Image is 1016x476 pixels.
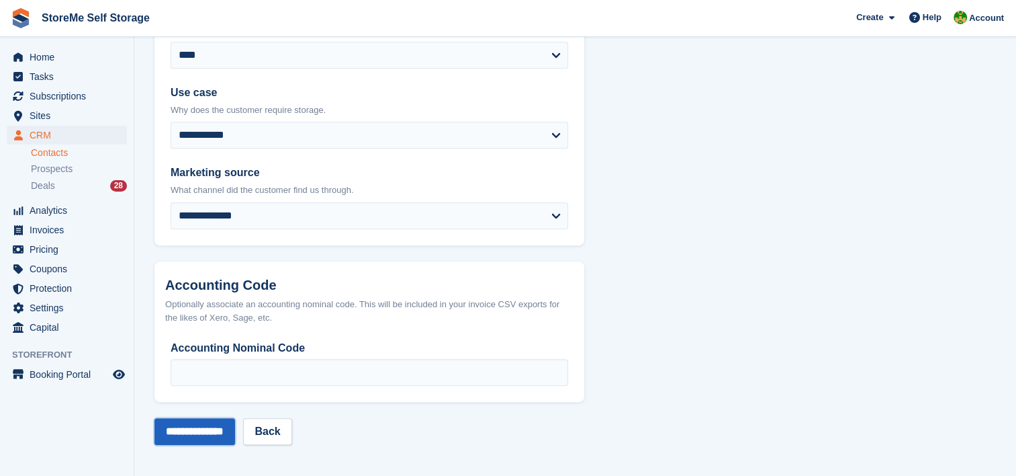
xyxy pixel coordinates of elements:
a: menu [7,240,127,259]
a: Contacts [31,147,127,159]
a: menu [7,299,127,317]
a: menu [7,221,127,239]
a: Deals 28 [31,179,127,193]
a: menu [7,260,127,278]
span: Booking Portal [30,365,110,384]
a: StoreMe Self Storage [36,7,155,29]
a: Prospects [31,162,127,176]
a: Back [243,418,291,445]
p: Why does the customer require storage. [171,104,568,117]
div: Optionally associate an accounting nominal code. This will be included in your invoice CSV export... [165,298,573,324]
img: stora-icon-8386f47178a22dfd0bd8f6a31ec36ba5ce8667c1dd55bd0f319d3a0aa187defe.svg [11,8,31,28]
a: menu [7,279,127,298]
a: menu [7,365,127,384]
a: Preview store [111,366,127,383]
a: menu [7,106,127,125]
span: Account [969,11,1004,25]
a: menu [7,48,127,67]
span: Deals [31,180,55,192]
span: Invoices [30,221,110,239]
a: menu [7,126,127,145]
span: Tasks [30,67,110,86]
a: menu [7,67,127,86]
span: Sites [30,106,110,125]
span: Pricing [30,240,110,259]
a: menu [7,201,127,220]
label: Accounting Nominal Code [171,340,568,356]
span: Help [923,11,941,24]
span: CRM [30,126,110,145]
label: Marketing source [171,165,568,181]
span: Coupons [30,260,110,278]
img: StorMe [954,11,967,24]
p: What channel did the customer find us through. [171,184,568,197]
span: Create [856,11,883,24]
div: 28 [110,180,127,192]
a: menu [7,87,127,106]
span: Home [30,48,110,67]
a: menu [7,318,127,337]
span: Analytics [30,201,110,220]
span: Settings [30,299,110,317]
label: Use case [171,85,568,101]
span: Subscriptions [30,87,110,106]
span: Capital [30,318,110,337]
span: Prospects [31,163,73,175]
span: Protection [30,279,110,298]
h2: Accounting Code [165,278,573,293]
span: Storefront [12,348,134,362]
